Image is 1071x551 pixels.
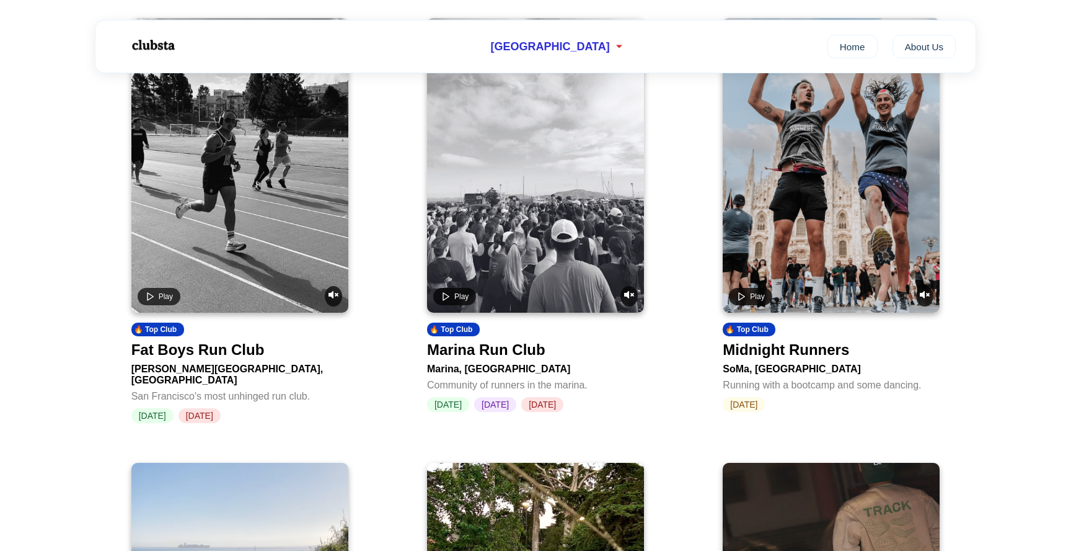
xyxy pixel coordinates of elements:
[178,408,221,423] span: [DATE]
[723,375,940,391] div: Running with a bootcamp and some dancing.
[427,375,644,391] div: Community of runners in the marina.
[723,397,765,412] span: [DATE]
[115,30,190,61] img: Logo
[916,286,933,307] button: Unmute video
[427,359,644,375] div: Marina, [GEOGRAPHIC_DATA]
[723,18,940,412] a: Play videoUnmute video🔥 Top ClubMidnight RunnersSoMa, [GEOGRAPHIC_DATA]Running with a bootcamp an...
[723,341,849,359] div: Midnight Runners
[325,286,342,307] button: Unmute video
[474,397,516,412] span: [DATE]
[454,292,469,301] span: Play
[131,386,348,402] div: San Francisco's most unhinged run club.
[131,341,265,359] div: Fat Boys Run Club
[427,18,644,412] a: Play videoUnmute video🔥 Top ClubMarina Run ClubMarina, [GEOGRAPHIC_DATA]Community of runners in t...
[723,359,940,375] div: SoMa, [GEOGRAPHIC_DATA]
[427,397,469,412] span: [DATE]
[620,286,638,307] button: Unmute video
[723,323,775,336] div: 🔥 Top Club
[159,292,173,301] span: Play
[729,288,772,305] button: Play video
[131,323,184,336] div: 🔥 Top Club
[521,397,563,412] span: [DATE]
[131,359,348,386] div: [PERSON_NAME][GEOGRAPHIC_DATA], [GEOGRAPHIC_DATA]
[131,408,174,423] span: [DATE]
[427,341,545,359] div: Marina Run Club
[750,292,764,301] span: Play
[138,288,180,305] button: Play video
[892,35,956,58] a: About Us
[827,35,878,58] a: Home
[433,288,476,305] button: Play video
[131,18,348,423] a: Play videoUnmute video🔥 Top ClubFat Boys Run Club[PERSON_NAME][GEOGRAPHIC_DATA], [GEOGRAPHIC_DATA...
[490,40,609,53] span: [GEOGRAPHIC_DATA]
[427,323,480,336] div: 🔥 Top Club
